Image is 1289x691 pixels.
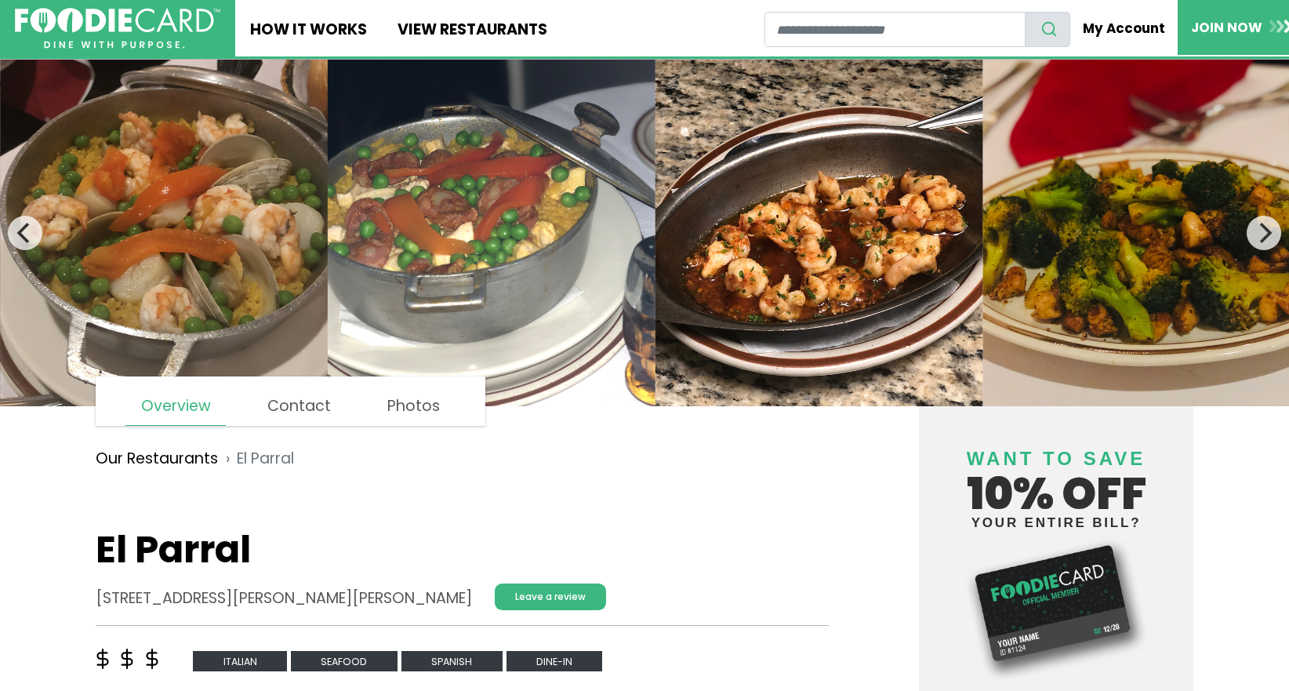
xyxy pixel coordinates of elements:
span: Want to save [967,448,1146,469]
h4: 10% off [934,428,1178,529]
a: spanish [401,649,507,671]
nav: breadcrumb [96,436,829,482]
img: Foodie Card [934,537,1178,682]
button: Next [1247,216,1281,250]
h1: El Parral [96,527,829,573]
small: your entire bill? [934,516,1178,529]
span: Dine-in [507,651,603,672]
a: Contact [252,387,346,425]
a: Overview [125,387,225,426]
a: Leave a review [495,584,606,610]
span: spanish [401,651,503,672]
span: italian [193,651,287,672]
img: FoodieCard; Eat, Drink, Save, Donate [15,8,220,49]
a: Dine-in [507,649,603,671]
a: Photos [372,387,455,425]
button: Previous [8,216,42,250]
a: Our Restaurants [96,448,218,471]
button: search [1025,12,1070,47]
address: [STREET_ADDRESS][PERSON_NAME][PERSON_NAME] [96,587,472,610]
nav: page links [96,376,485,426]
a: seafood [291,649,401,671]
input: restaurant search [764,12,1026,47]
span: seafood [291,651,398,672]
a: My Account [1070,11,1178,45]
a: italian [193,649,291,671]
li: El Parral [218,448,294,471]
